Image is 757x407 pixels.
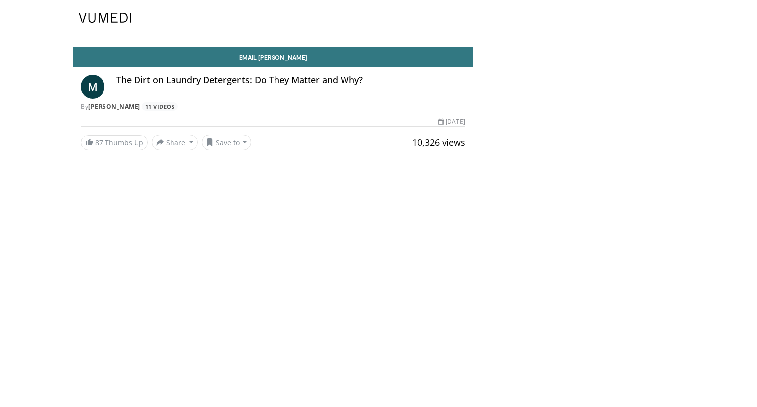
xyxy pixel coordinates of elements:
a: M [81,75,104,99]
a: 11 Videos [142,102,178,111]
button: Share [152,135,198,150]
button: Save to [202,135,252,150]
span: 87 [95,138,103,147]
div: By [81,102,465,111]
div: [DATE] [438,117,465,126]
span: 10,326 views [413,136,465,148]
a: Email [PERSON_NAME] [73,47,473,67]
a: [PERSON_NAME] [88,102,140,111]
a: 87 Thumbs Up [81,135,148,150]
img: VuMedi Logo [79,13,131,23]
h4: The Dirt on Laundry Detergents: Do They Matter and Why? [116,75,465,86]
